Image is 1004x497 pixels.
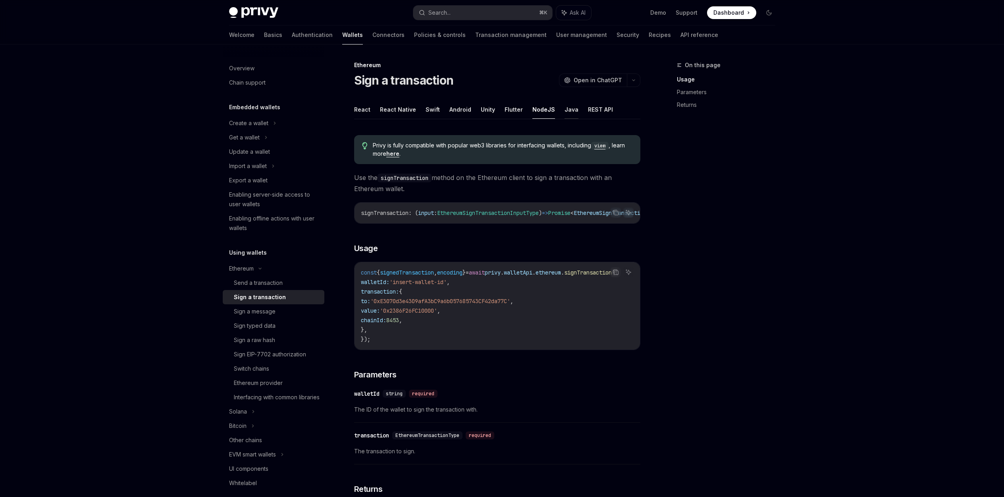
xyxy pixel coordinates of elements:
[362,142,368,149] svg: Tip
[559,73,627,87] button: Open in ChatGPT
[389,278,447,286] span: 'insert-wallet-id'
[395,432,459,439] span: EthereumTransactionType
[556,6,591,20] button: Ask AI
[591,142,609,150] code: viem
[229,407,247,416] div: Solana
[588,100,613,119] button: REST API
[223,145,324,159] a: Update a wallet
[399,288,402,295] span: {
[361,288,399,295] span: transaction:
[229,190,320,209] div: Enabling server-side access to user wallets
[504,269,532,276] span: walletApi
[437,307,440,314] span: ,
[229,118,268,128] div: Create a wallet
[469,269,485,276] span: await
[354,61,640,69] div: Ethereum
[570,9,586,17] span: Ask AI
[707,6,756,19] a: Dashboard
[462,269,466,276] span: }
[556,25,607,44] a: User management
[373,141,632,158] span: Privy is fully compatible with popular web3 libraries for interfacing wallets, including , learn ...
[475,25,547,44] a: Transaction management
[361,326,367,333] span: },
[229,450,276,459] div: EVM smart wallets
[223,462,324,476] a: UI components
[234,378,283,388] div: Ethereum provider
[386,391,403,397] span: string
[685,60,721,70] span: On this page
[649,25,671,44] a: Recipes
[234,350,306,359] div: Sign EIP-7702 authorization
[561,269,564,276] span: .
[466,431,494,439] div: required
[223,347,324,362] a: Sign EIP-7702 authorization
[713,9,744,17] span: Dashboard
[501,269,504,276] span: .
[418,209,434,217] span: input
[437,269,462,276] span: encoding
[229,78,266,87] div: Chain support
[591,142,609,149] a: viem
[623,267,634,277] button: Ask AI
[229,421,247,431] div: Bitcoin
[617,25,639,44] a: Security
[354,431,389,439] div: transaction
[229,478,257,488] div: Whitelabel
[380,100,416,119] button: React Native
[223,75,324,90] a: Chain support
[409,209,418,217] span: : (
[354,243,378,254] span: Usage
[223,211,324,235] a: Enabling offline actions with user wallets
[234,278,283,288] div: Send a transaction
[623,207,634,218] button: Ask AI
[565,100,578,119] button: Java
[229,7,278,18] img: dark logo
[354,390,380,398] div: walletId
[223,173,324,188] a: Export a wallet
[377,269,380,276] span: {
[229,176,268,185] div: Export a wallet
[539,10,547,16] span: ⌘ K
[386,150,399,157] a: here
[229,248,267,257] h5: Using wallets
[361,307,380,314] span: value:
[413,6,552,20] button: Search...⌘K
[542,209,548,217] span: =>
[223,304,324,319] a: Sign a message
[229,64,254,73] div: Overview
[223,290,324,304] a: Sign a transaction
[223,476,324,490] a: Whitelabel
[378,174,432,182] code: signTransaction
[677,99,782,111] a: Returns
[428,8,451,17] div: Search...
[380,269,434,276] span: signedTransaction
[409,390,437,398] div: required
[539,209,542,217] span: )
[426,100,440,119] button: Swift
[234,307,276,316] div: Sign a message
[361,336,370,343] span: });
[361,298,370,305] span: to:
[676,9,698,17] a: Support
[354,483,383,495] span: Returns
[229,264,254,273] div: Ethereum
[611,267,621,277] button: Copy the contents from the code block
[223,276,324,290] a: Send a transaction
[229,25,254,44] a: Welcome
[223,333,324,347] a: Sign a raw hash
[399,317,402,324] span: ,
[229,133,260,142] div: Get a wallet
[677,86,782,99] a: Parameters
[536,269,561,276] span: ethereum
[414,25,466,44] a: Policies & controls
[229,464,268,474] div: UI components
[223,376,324,390] a: Ethereum provider
[264,25,282,44] a: Basics
[229,161,267,171] div: Import a wallet
[354,405,640,414] span: The ID of the wallet to sign the transaction with.
[342,25,363,44] a: Wallets
[223,433,324,447] a: Other chains
[650,9,666,17] a: Demo
[386,317,399,324] span: 8453
[234,364,269,373] div: Switch chains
